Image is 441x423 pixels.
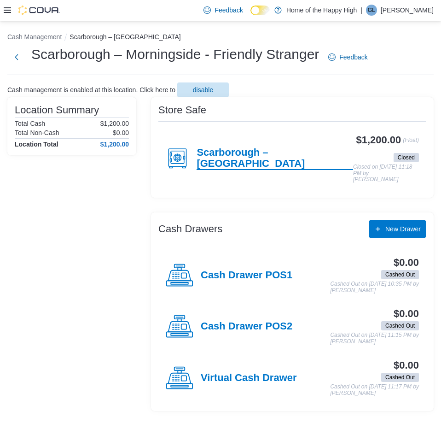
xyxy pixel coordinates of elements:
h4: Cash Drawer POS2 [201,321,292,333]
span: Dark Mode [250,15,251,16]
p: Cashed Out on [DATE] 10:35 PM by [PERSON_NAME] [330,281,419,294]
p: Closed on [DATE] 11:18 PM by [PERSON_NAME] [353,164,419,183]
h3: Store Safe [158,105,206,116]
a: Feedback [200,1,246,19]
span: disable [193,85,213,94]
span: Cashed Out [385,270,415,279]
h4: Virtual Cash Drawer [201,372,297,384]
h6: Total Cash [15,120,45,127]
p: Home of the Happy High [286,5,357,16]
a: Feedback [325,48,371,66]
p: | [360,5,362,16]
h3: Cash Drawers [158,223,222,235]
p: Cashed Out on [DATE] 11:17 PM by [PERSON_NAME] [330,384,419,396]
p: (Float) [403,135,419,151]
span: Cashed Out [381,270,419,279]
button: Scarborough – [GEOGRAPHIC_DATA] [70,33,180,41]
p: Cash management is enabled at this location. Click here to [7,86,175,94]
h6: Total Non-Cash [15,129,59,136]
h3: $0.00 [394,360,419,371]
span: Feedback [339,53,367,62]
h4: Location Total [15,141,58,148]
div: Ghazi Lewis [366,5,377,16]
span: Closed [398,153,415,162]
p: Cashed Out on [DATE] 11:15 PM by [PERSON_NAME] [330,332,419,345]
span: Cashed Out [385,322,415,330]
span: Cashed Out [381,321,419,330]
button: New Drawer [369,220,426,238]
button: disable [177,82,229,97]
nav: An example of EuiBreadcrumbs [7,32,434,43]
span: Cashed Out [381,373,419,382]
input: Dark Mode [250,6,270,15]
span: Cashed Out [385,373,415,382]
button: Cash Management [7,33,62,41]
span: Closed [394,153,419,162]
h3: $1,200.00 [356,135,401,146]
h4: $1,200.00 [100,141,129,148]
span: Feedback [215,6,243,15]
button: Next [7,48,26,66]
h4: Cash Drawer POS1 [201,270,292,282]
h3: $0.00 [394,308,419,319]
p: [PERSON_NAME] [381,5,434,16]
h1: Scarborough – Morningside - Friendly Stranger [31,45,319,64]
h3: Location Summary [15,105,99,116]
p: $0.00 [113,129,129,136]
span: GL [368,5,375,16]
img: Cova [18,6,60,15]
h3: $0.00 [394,257,419,268]
span: New Drawer [385,224,421,234]
p: $1,200.00 [100,120,129,127]
h4: Scarborough – [GEOGRAPHIC_DATA] [197,147,353,170]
